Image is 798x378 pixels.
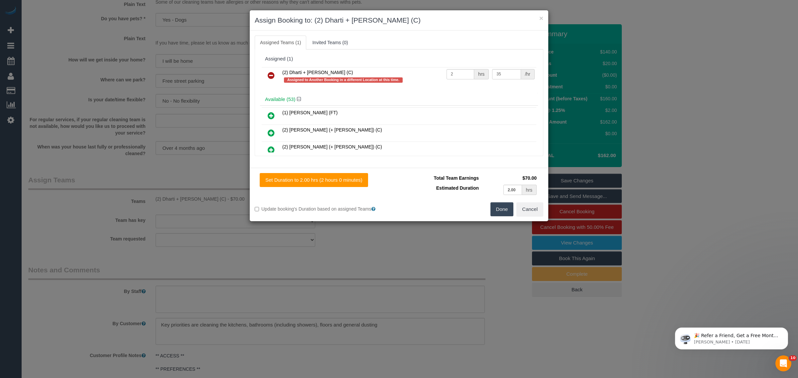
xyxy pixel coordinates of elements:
[521,69,535,79] div: /hr
[265,56,533,62] div: Assigned (1)
[284,77,403,83] span: Assigned to Another Booking in a different Location at this time.
[404,173,480,183] td: Total Team Earnings
[775,355,791,371] iframe: Intercom live chat
[255,15,543,25] h3: Assign Booking to: (2) Dharti + [PERSON_NAME] (C)
[260,173,368,187] button: Set Duration to 2.00 hrs (2 hours 0 minutes)
[255,36,306,49] a: Assigned Teams (1)
[255,206,394,212] label: Update booking's Duration based on assigned Teams
[265,97,533,102] h4: Available (53)
[789,355,797,361] span: 10
[282,144,382,149] span: (2) [PERSON_NAME] (+ [PERSON_NAME]) (C)
[282,70,353,75] span: (2) Dharti + [PERSON_NAME] (C)
[255,207,259,211] input: Update booking's Duration based on assigned Teams
[282,127,382,133] span: (2) [PERSON_NAME] (+ [PERSON_NAME]) (C)
[665,314,798,360] iframe: Intercom notifications message
[436,185,479,191] span: Estimated Duration
[516,202,543,216] button: Cancel
[282,110,337,115] span: (1) [PERSON_NAME] (FT)
[307,36,353,49] a: Invited Teams (0)
[539,15,543,22] button: ×
[522,185,537,195] div: hrs
[480,173,538,183] td: $70.00
[490,202,514,216] button: Done
[474,69,489,79] div: hrs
